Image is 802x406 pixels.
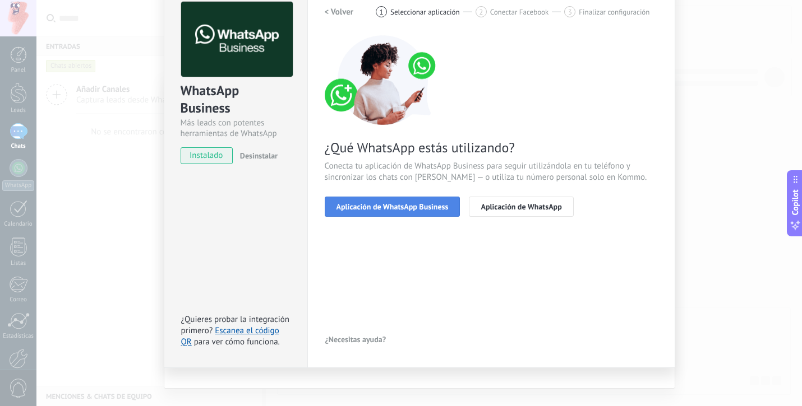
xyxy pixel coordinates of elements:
span: Conectar Facebook [490,8,549,16]
h2: < Volver [325,7,354,17]
span: Copilot [790,189,801,215]
div: Más leads con potentes herramientas de WhatsApp [181,118,291,139]
div: WhatsApp Business [181,82,291,118]
span: Aplicación de WhatsApp Business [337,203,449,211]
button: Aplicación de WhatsApp Business [325,197,460,217]
span: 1 [380,7,384,17]
span: instalado [181,147,232,164]
span: Desinstalar [240,151,278,161]
img: logo_main.png [181,2,293,77]
span: 2 [479,7,483,17]
button: ¿Necesitas ayuda? [325,331,387,348]
span: Aplicación de WhatsApp [481,203,561,211]
span: Conecta tu aplicación de WhatsApp Business para seguir utilizándola en tu teléfono y sincronizar ... [325,161,658,183]
span: Seleccionar aplicación [390,8,460,16]
img: connect number [325,35,443,125]
span: Finalizar configuración [579,8,649,16]
a: Escanea el código QR [181,325,279,347]
span: para ver cómo funciona. [194,337,280,347]
span: 3 [568,7,572,17]
button: < Volver [325,2,354,22]
button: Desinstalar [236,147,278,164]
span: ¿Necesitas ayuda? [325,335,386,343]
button: Aplicación de WhatsApp [469,197,573,217]
span: ¿Quieres probar la integración primero? [181,314,290,336]
span: ¿Qué WhatsApp estás utilizando? [325,139,658,156]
